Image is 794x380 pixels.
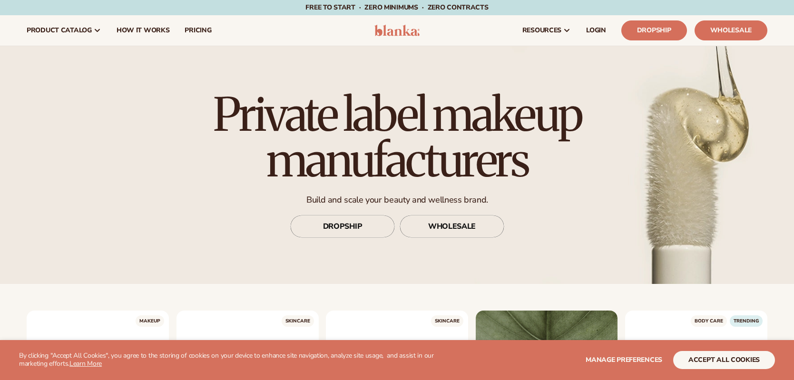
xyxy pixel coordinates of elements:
[586,355,662,364] span: Manage preferences
[186,195,609,205] p: Build and scale your beauty and wellness brand.
[19,352,461,368] p: By clicking "Accept All Cookies", you agree to the storing of cookies on your device to enhance s...
[586,27,606,34] span: LOGIN
[27,27,92,34] span: product catalog
[186,92,609,183] h1: Private label makeup manufacturers
[19,15,109,46] a: product catalog
[522,27,561,34] span: resources
[177,15,219,46] a: pricing
[515,15,578,46] a: resources
[400,215,504,238] a: WHOLESALE
[586,351,662,369] button: Manage preferences
[290,215,395,238] a: DROPSHIP
[374,25,420,36] img: logo
[109,15,177,46] a: How It Works
[621,20,687,40] a: Dropship
[117,27,170,34] span: How It Works
[673,351,775,369] button: accept all cookies
[185,27,211,34] span: pricing
[578,15,614,46] a: LOGIN
[695,20,767,40] a: Wholesale
[69,359,102,368] a: Learn More
[305,3,488,12] span: Free to start · ZERO minimums · ZERO contracts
